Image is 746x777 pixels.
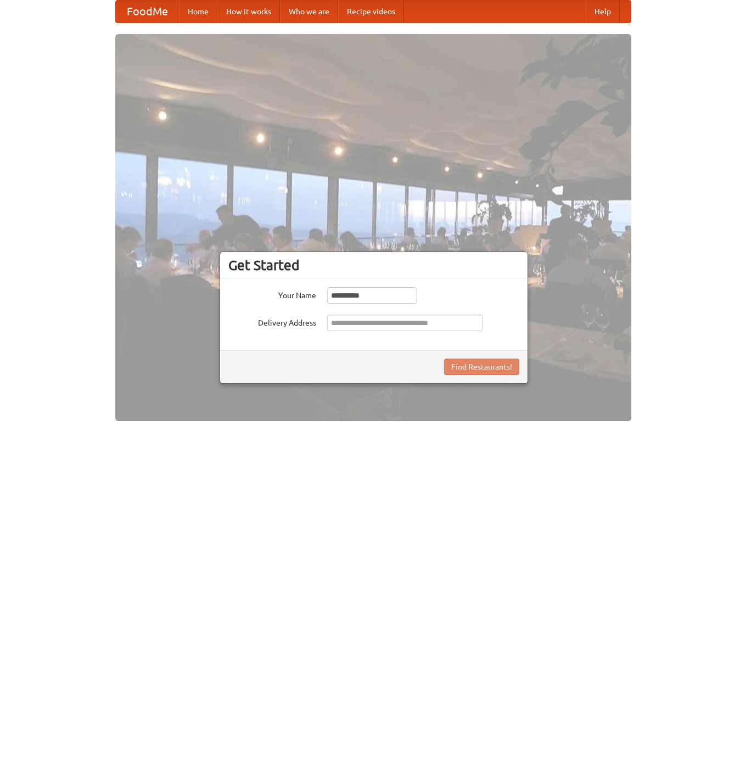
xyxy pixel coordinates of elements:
[444,359,519,375] button: Find Restaurants!
[338,1,404,23] a: Recipe videos
[179,1,217,23] a: Home
[116,1,179,23] a: FoodMe
[217,1,280,23] a: How it works
[228,257,519,273] h3: Get Started
[280,1,338,23] a: Who we are
[228,315,316,328] label: Delivery Address
[586,1,620,23] a: Help
[228,287,316,301] label: Your Name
